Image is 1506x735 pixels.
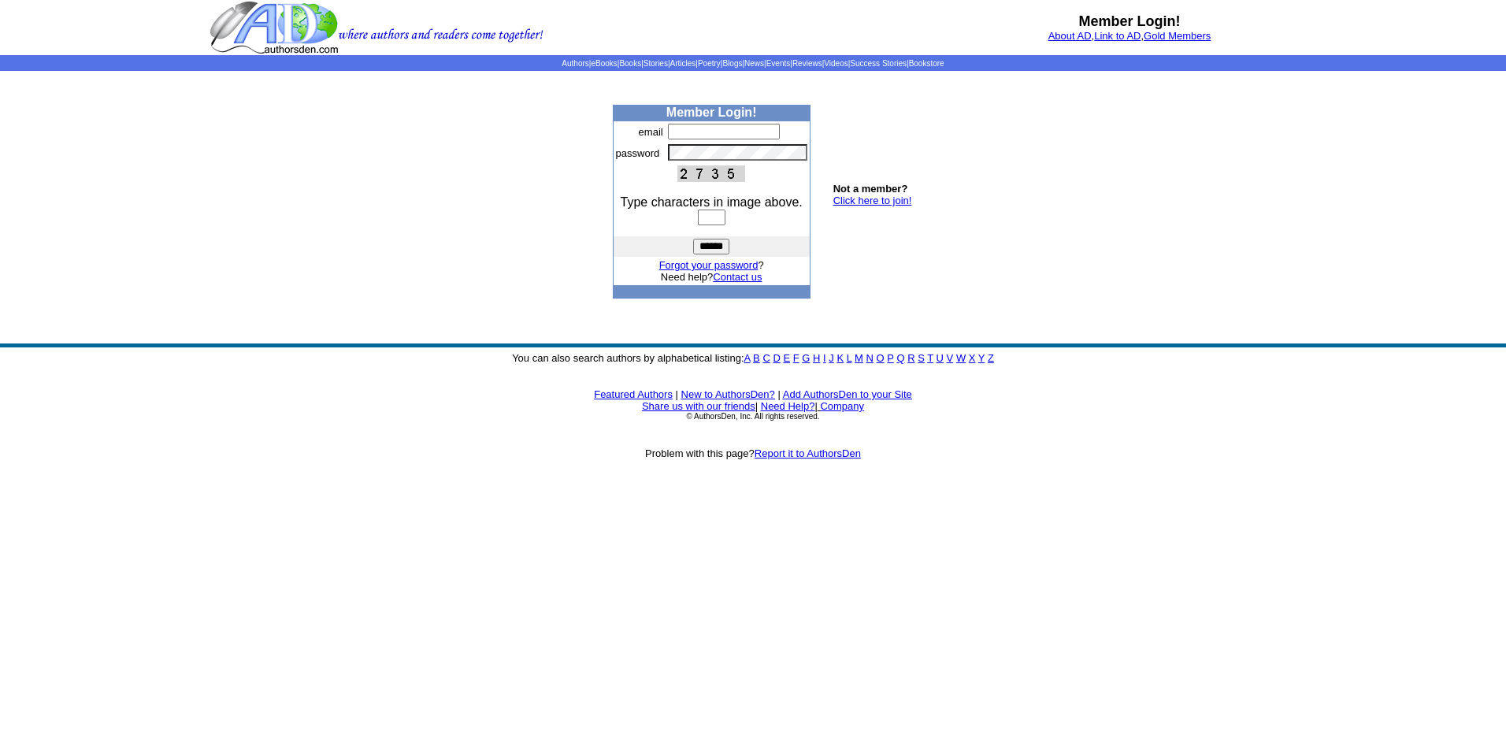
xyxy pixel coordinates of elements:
font: | [755,400,758,412]
a: D [773,352,780,364]
a: Link to AD [1094,30,1141,42]
a: N [866,352,874,364]
a: Contact us [713,271,762,283]
a: P [887,352,893,364]
font: Type characters in image above. [621,195,803,209]
a: eBooks [591,59,617,68]
a: Z [988,352,994,364]
font: | [676,388,678,400]
a: Events [766,59,791,68]
a: Authors [562,59,588,68]
a: Report it to AuthorsDen [755,447,861,459]
a: Q [896,352,904,364]
a: M [855,352,863,364]
a: Forgot your password [659,259,759,271]
a: Reviews [792,59,822,68]
font: email [639,126,663,138]
font: , , [1048,30,1211,42]
a: Videos [824,59,848,68]
a: X [969,352,976,364]
a: V [947,352,954,364]
a: O [877,352,885,364]
a: H [813,352,820,364]
font: © AuthorsDen, Inc. All rights reserved. [686,412,819,421]
b: Member Login! [666,106,757,119]
a: J [829,352,834,364]
a: T [927,352,933,364]
font: You can also search authors by alphabetical listing: [512,352,994,364]
a: Bookstore [909,59,944,68]
a: Books [619,59,641,68]
b: Not a member? [833,183,908,195]
a: L [847,352,852,364]
a: Company [820,400,864,412]
a: Click here to join! [833,195,912,206]
a: W [956,352,966,364]
a: Gold Members [1144,30,1211,42]
a: Share us with our friends [642,400,755,412]
font: password [616,147,660,159]
span: | | | | | | | | | | | | [562,59,944,68]
a: U [937,352,944,364]
a: New to AuthorsDen? [681,388,775,400]
a: B [753,352,760,364]
font: Problem with this page? [645,447,861,459]
a: E [783,352,790,364]
a: Need Help? [761,400,815,412]
a: S [918,352,925,364]
a: News [744,59,764,68]
a: R [907,352,914,364]
font: | [814,400,864,412]
a: Stories [644,59,668,68]
a: Featured Authors [594,388,673,400]
a: F [793,352,799,364]
img: This Is CAPTCHA Image [677,165,745,182]
b: Member Login! [1079,13,1181,29]
a: K [836,352,844,364]
a: I [823,352,826,364]
a: Poetry [698,59,721,68]
a: C [762,352,770,364]
a: G [802,352,810,364]
font: Need help? [661,271,762,283]
a: Y [978,352,985,364]
font: ? [659,259,764,271]
a: Articles [670,59,696,68]
a: Success Stories [850,59,907,68]
font: | [777,388,780,400]
a: Add AuthorsDen to your Site [783,388,912,400]
a: About AD [1048,30,1092,42]
a: Blogs [722,59,742,68]
a: A [744,352,751,364]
